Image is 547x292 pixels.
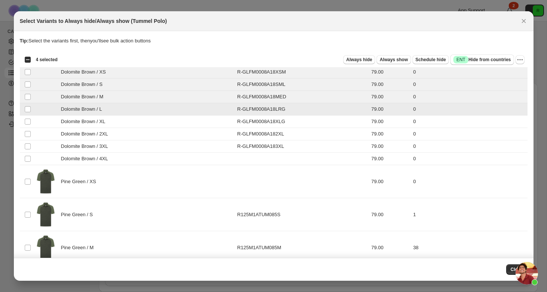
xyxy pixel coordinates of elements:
[235,78,369,91] td: R-GLFM0008A18SML
[235,231,369,264] td: R125M1ATUM085M
[61,105,106,113] span: Dolomite Brown / L
[506,264,528,275] button: Close
[369,66,411,78] td: 79.00
[369,231,411,264] td: 79.00
[369,198,411,231] td: 79.00
[235,198,369,231] td: R125M1ATUM085S
[20,38,29,44] strong: Tip:
[411,103,528,116] td: 0
[36,167,55,196] img: Tummel-Polo-Pine-Green-Reflo-Athleisure-14674395.jpg
[235,116,369,128] td: R-GLFM0008A18XLG
[511,266,523,272] span: Close
[20,37,528,45] p: Select the variants first, then you'll see bulk action buttons
[61,130,112,138] span: Dolomite Brown / 2XL
[516,262,538,284] a: Open chat
[235,103,369,116] td: R-GLFM0008A18LRG
[411,198,528,231] td: 1
[456,57,465,63] span: ENT
[411,66,528,78] td: 0
[346,57,372,63] span: Always hide
[61,118,109,125] span: Dolomite Brown / XL
[411,91,528,103] td: 0
[412,55,449,64] button: Schedule hide
[411,231,528,264] td: 38
[411,153,528,165] td: 0
[61,211,97,218] span: Pine Green / S
[20,17,167,25] h2: Select Variants to Always hide/Always show (Tummel Polo)
[369,165,411,198] td: 79.00
[235,66,369,78] td: R-GLFM0008A18XSM
[377,55,411,64] button: Always show
[369,91,411,103] td: 79.00
[235,128,369,140] td: R-GLFM0008A182XL
[380,57,408,63] span: Always show
[61,178,100,185] span: Pine Green / XS
[61,143,112,150] span: Dolomite Brown / 3XL
[450,54,514,65] button: SuccessENTHide from countries
[369,116,411,128] td: 79.00
[411,128,528,140] td: 0
[235,91,369,103] td: R-GLFM0008A18MED
[369,103,411,116] td: 79.00
[36,233,55,262] img: Tummel-Polo-Pine-Green-Reflo-Athleisure-14674395.jpg
[369,153,411,165] td: 79.00
[61,244,98,251] span: Pine Green / M
[61,155,112,163] span: Dolomite Brown / 4XL
[61,81,107,88] span: Dolomite Brown / S
[453,56,511,63] span: Hide from countries
[411,78,528,91] td: 0
[411,140,528,153] td: 0
[61,68,110,76] span: Dolomite Brown / XS
[369,128,411,140] td: 79.00
[235,140,369,153] td: R-GLFM0008A183XL
[369,78,411,91] td: 79.00
[36,57,58,63] span: 4 selected
[516,55,525,64] button: More actions
[415,57,446,63] span: Schedule hide
[36,200,55,229] img: Tummel-Polo-Pine-Green-Reflo-Athleisure-14674395.jpg
[61,93,108,101] span: Dolomite Brown / M
[519,16,529,26] button: Close
[343,55,375,64] button: Always hide
[369,140,411,153] td: 79.00
[411,116,528,128] td: 0
[411,165,528,198] td: 0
